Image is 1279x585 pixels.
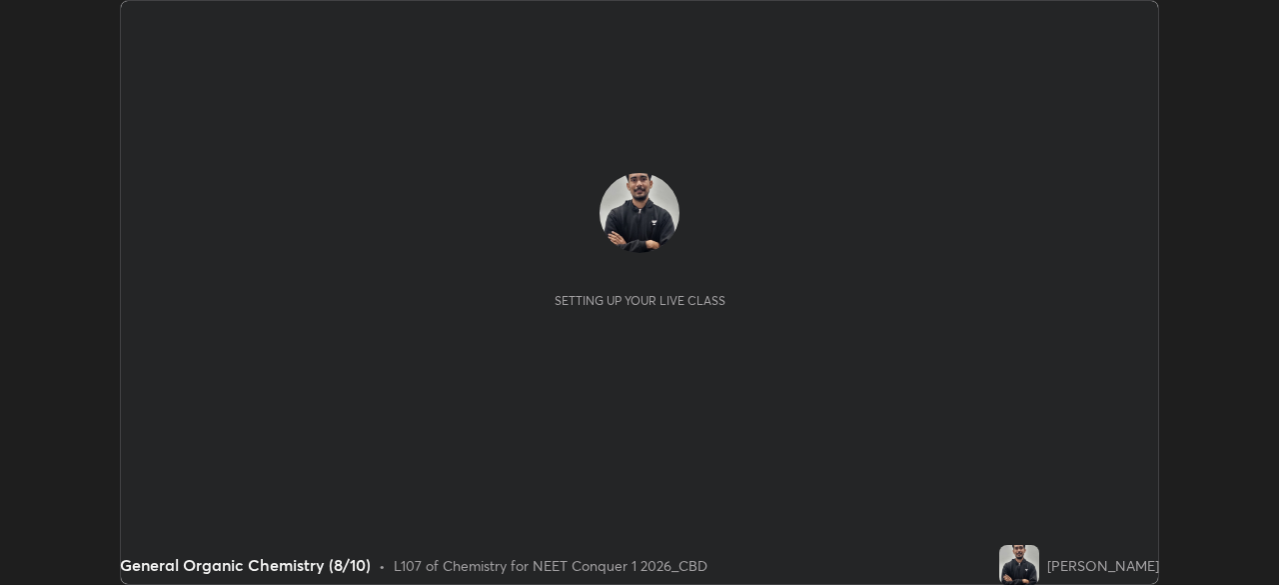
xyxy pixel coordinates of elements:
[999,545,1039,585] img: 213def5e5dbf4e79a6b4beccebb68028.jpg
[394,555,707,576] div: L107 of Chemistry for NEET Conquer 1 2026_CBD
[1047,555,1159,576] div: [PERSON_NAME]
[600,173,679,253] img: 213def5e5dbf4e79a6b4beccebb68028.jpg
[555,293,725,308] div: Setting up your live class
[379,555,386,576] div: •
[120,553,371,577] div: General Organic Chemistry (8/10)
